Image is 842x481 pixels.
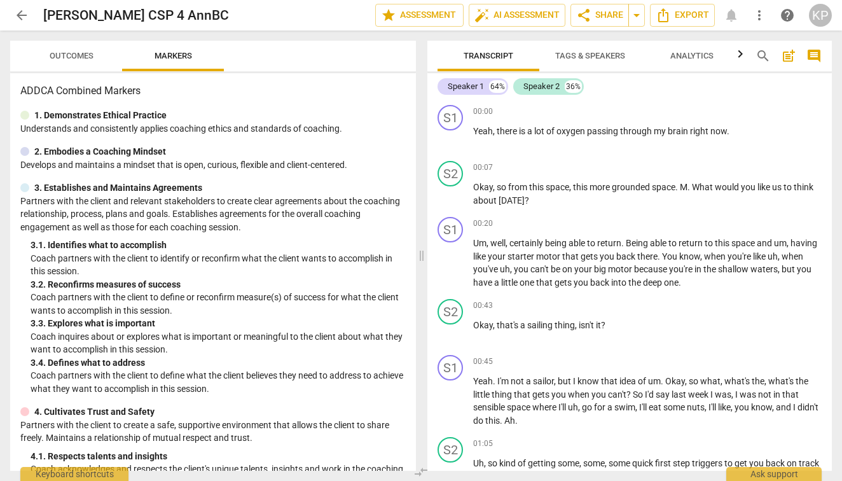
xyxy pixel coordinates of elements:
[668,126,690,136] span: brain
[731,389,735,400] span: ,
[710,126,727,136] span: now
[31,450,406,463] div: 4. 1. Respects talents and insights
[20,467,128,481] div: Keyboard shortcuts
[679,251,700,261] span: know
[488,458,499,468] span: so
[685,376,689,386] span: ,
[753,251,768,261] span: like
[608,264,634,274] span: motor
[679,277,681,288] span: .
[772,182,783,192] span: us
[381,8,396,23] span: star
[672,389,688,400] span: last
[556,126,587,136] span: oxygen
[804,46,824,66] button: Show/Hide comments
[582,402,594,412] span: go
[497,376,511,386] span: I'm
[573,182,590,192] span: this
[658,251,662,261] span: .
[718,264,750,274] span: shallow
[648,376,661,386] span: um
[601,320,605,330] span: ?
[783,182,794,192] span: to
[381,8,458,23] span: Assessment
[509,238,545,248] span: certainly
[776,4,799,27] a: Help
[499,195,525,206] span: [DATE]
[793,402,797,412] span: I
[797,402,818,412] span: didn't
[655,458,673,468] span: first
[587,126,620,136] span: passing
[757,182,772,192] span: like
[790,238,817,248] span: having
[700,376,721,386] span: what
[735,458,749,468] span: get
[489,80,506,93] div: 64%
[756,48,771,64] span: search
[773,389,782,400] span: in
[464,51,513,60] span: Transcript
[511,376,526,386] span: not
[675,182,680,192] span: .
[727,126,729,136] span: .
[778,46,799,66] button: Add summary
[576,8,623,23] span: Share
[778,264,782,274] span: ,
[643,277,664,288] span: deep
[43,8,229,24] h2: [PERSON_NAME] CSP 4 AnnBC
[590,277,611,288] span: back
[587,238,597,248] span: to
[551,389,568,400] span: you
[438,437,463,463] div: Change speaker
[576,8,591,23] span: share
[670,51,714,60] span: Analytics
[34,109,167,122] p: 1. Demonstrates Ethical Practice
[705,402,708,412] span: ,
[562,264,574,274] span: on
[628,4,645,27] button: Sharing summary
[555,51,625,60] span: Tags & Speakers
[768,251,778,261] span: uh
[31,317,406,330] div: 3. 3. Explores what is important
[673,458,692,468] span: step
[721,376,724,386] span: ,
[796,376,808,386] span: the
[469,4,565,27] button: AI Assessment
[797,264,811,274] span: you
[751,402,772,412] span: know
[473,402,507,412] span: sensible
[668,238,679,248] span: to
[782,389,799,400] span: that
[776,402,793,412] span: and
[758,389,773,400] span: not
[614,402,635,412] span: swim
[692,458,724,468] span: triggers
[438,355,463,380] div: Change speaker
[626,238,650,248] span: Being
[568,402,578,412] span: uh
[536,277,555,288] span: that
[619,376,638,386] span: idea
[574,277,590,288] span: you
[650,4,715,27] button: Export
[752,8,767,23] span: more_vert
[534,126,546,136] span: lot
[782,264,797,274] span: but
[473,356,493,367] span: 00:45
[485,415,500,426] span: this
[780,8,795,23] span: help
[662,251,679,261] span: You
[645,389,656,400] span: I'd
[555,277,574,288] span: gets
[578,402,582,412] span: ,
[494,277,501,288] span: a
[528,458,558,468] span: getting
[438,299,463,324] div: Change speaker
[500,415,504,426] span: .
[694,264,703,274] span: in
[375,4,464,27] button: Assessment
[635,402,639,412] span: ,
[506,238,509,248] span: ,
[669,264,694,274] span: you're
